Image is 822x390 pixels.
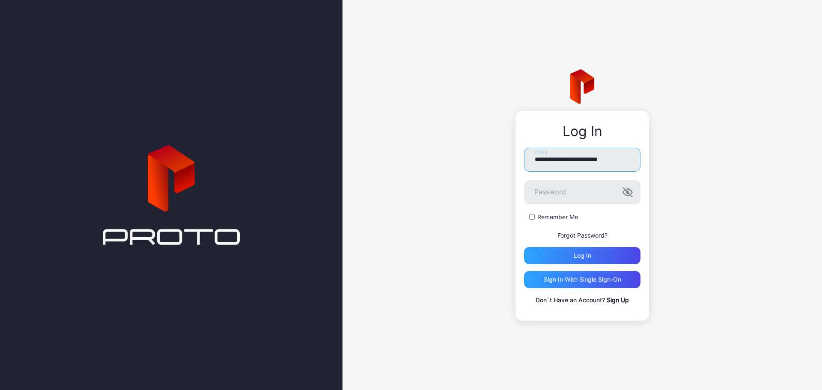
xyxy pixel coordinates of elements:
[524,148,640,172] input: Email
[524,271,640,288] button: Sign in With Single Sign-On
[544,276,621,283] div: Sign in With Single Sign-On
[557,232,608,239] a: Forgot Password?
[524,247,640,264] button: Log in
[524,124,640,139] div: Log In
[524,180,640,204] input: Password
[574,252,591,259] div: Log in
[607,296,629,304] a: Sign Up
[622,187,633,197] button: Password
[524,295,640,305] p: Don`t Have an Account?
[537,213,578,221] label: Remember Me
